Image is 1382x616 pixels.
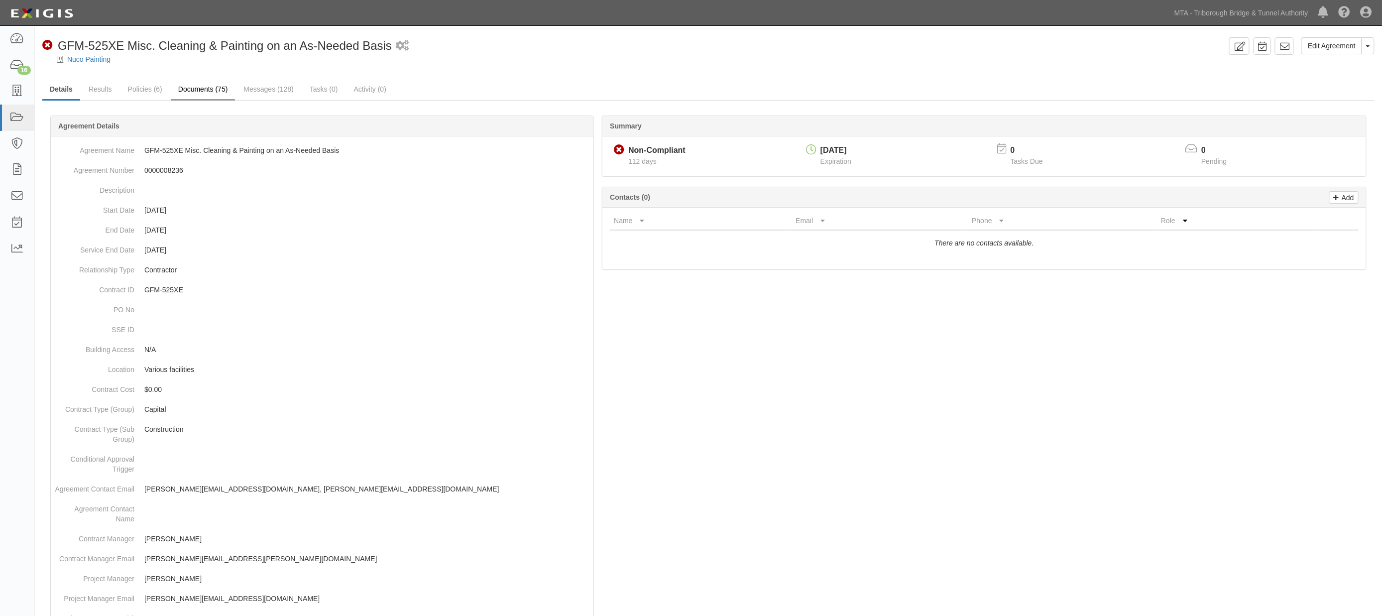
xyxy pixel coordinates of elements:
[302,79,345,99] a: Tasks (0)
[55,140,589,160] dd: GFM-525XE Misc. Cleaning & Painting on an As-Needed Basis
[55,220,134,235] dt: End Date
[58,122,119,130] b: Agreement Details
[55,260,589,280] dd: Contractor
[144,424,589,434] p: Construction
[67,55,111,63] a: Nuco Painting
[55,549,134,564] dt: Contract Manager Email
[17,66,31,75] div: 16
[55,280,134,295] dt: Contract ID
[55,260,134,275] dt: Relationship Type
[144,365,589,374] p: Various facilities
[55,589,134,604] dt: Project Manager Email
[610,122,642,130] b: Summary
[968,212,1157,230] th: Phone
[1329,191,1359,204] a: Add
[144,285,589,295] p: GFM-525XE
[628,145,686,156] div: Non-Compliant
[81,79,119,99] a: Results
[144,534,589,544] p: [PERSON_NAME]
[1011,157,1043,165] span: Tasks Due
[1011,145,1055,156] p: 0
[1201,157,1227,165] span: Pending
[55,399,134,414] dt: Contract Type (Group)
[396,41,409,51] i: 2 scheduled workflows
[55,200,589,220] dd: [DATE]
[55,300,134,315] dt: PO No
[610,212,792,230] th: Name
[7,4,76,22] img: logo-5460c22ac91f19d4615b14bd174203de0afe785f0fc80cf4dbbc73dc1793850b.png
[55,320,134,335] dt: SSE ID
[55,160,134,175] dt: Agreement Number
[144,384,589,394] p: $0.00
[820,145,851,156] div: [DATE]
[236,79,301,99] a: Messages (128)
[792,212,968,230] th: Email
[55,140,134,155] dt: Agreement Name
[144,345,589,355] p: N/A
[1301,37,1362,54] a: Edit Agreement
[55,200,134,215] dt: Start Date
[346,79,394,99] a: Activity (0)
[42,79,80,101] a: Details
[55,240,589,260] dd: [DATE]
[144,404,589,414] p: Capital
[42,40,53,51] i: Non-Compliant
[144,554,589,564] p: [PERSON_NAME][EMAIL_ADDRESS][PERSON_NAME][DOMAIN_NAME]
[55,180,134,195] dt: Description
[55,379,134,394] dt: Contract Cost
[55,569,134,584] dt: Project Manager
[58,39,392,52] span: GFM-525XE Misc. Cleaning & Painting on an As-Needed Basis
[55,529,134,544] dt: Contract Manager
[55,340,134,355] dt: Building Access
[820,157,851,165] span: Expiration
[628,157,657,165] span: Since 06/13/2025
[144,484,589,494] p: [PERSON_NAME][EMAIL_ADDRESS][DOMAIN_NAME], [PERSON_NAME][EMAIL_ADDRESS][DOMAIN_NAME]
[55,160,589,180] dd: 0000008236
[55,240,134,255] dt: Service End Date
[144,574,589,584] p: [PERSON_NAME]
[1339,192,1354,203] p: Add
[144,594,589,604] p: [PERSON_NAME][EMAIL_ADDRESS][DOMAIN_NAME]
[1201,145,1239,156] p: 0
[55,220,589,240] dd: [DATE]
[935,239,1034,247] i: There are no contacts available.
[55,419,134,444] dt: Contract Type (Sub Group)
[42,37,392,54] div: GFM-525XE Misc. Cleaning & Painting on an As-Needed Basis
[55,499,134,524] dt: Agreement Contact Name
[55,449,134,474] dt: Conditional Approval Trigger
[610,193,650,201] b: Contacts (0)
[1339,7,1351,19] i: Help Center - Complianz
[171,79,235,101] a: Documents (75)
[614,145,624,155] i: Non-Compliant
[55,479,134,494] dt: Agreement Contact Email
[1169,3,1313,23] a: MTA - Triborough Bridge & Tunnel Authority
[55,360,134,374] dt: Location
[120,79,170,99] a: Policies (6)
[1157,212,1319,230] th: Role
